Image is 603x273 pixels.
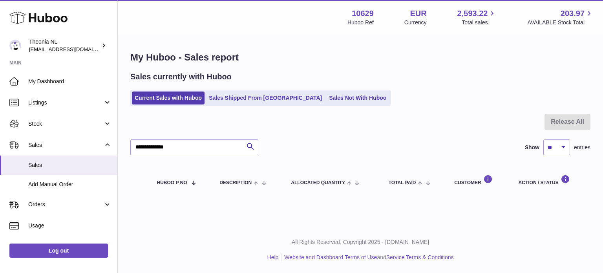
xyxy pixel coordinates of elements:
span: Orders [28,201,103,208]
a: 203.97 AVAILABLE Stock Total [527,8,594,26]
a: 2,593.22 Total sales [457,8,497,26]
span: Sales [28,161,111,169]
span: Total paid [389,180,416,185]
a: Sales Shipped From [GEOGRAPHIC_DATA] [206,92,325,104]
span: My Dashboard [28,78,111,85]
a: Current Sales with Huboo [132,92,205,104]
span: Description [219,180,252,185]
span: Sales [28,141,103,149]
strong: EUR [410,8,426,19]
span: [EMAIL_ADDRESS][DOMAIN_NAME] [29,46,115,52]
li: and [281,254,453,261]
div: Currency [404,19,427,26]
span: 203.97 [561,8,585,19]
span: Huboo P no [157,180,187,185]
a: Website and Dashboard Terms of Use [284,254,377,260]
div: Huboo Ref [347,19,374,26]
img: info@wholesomegoods.eu [9,40,21,51]
a: Service Terms & Conditions [386,254,454,260]
span: Usage [28,222,111,229]
h1: My Huboo - Sales report [130,51,590,64]
span: Stock [28,120,103,128]
label: Show [525,144,539,151]
a: Log out [9,244,108,258]
span: entries [574,144,590,151]
span: ALLOCATED Quantity [291,180,345,185]
span: Listings [28,99,103,106]
span: 2,593.22 [457,8,488,19]
h2: Sales currently with Huboo [130,71,232,82]
span: Total sales [462,19,497,26]
span: AVAILABLE Stock Total [527,19,594,26]
a: Sales Not With Huboo [326,92,389,104]
span: Add Manual Order [28,181,111,188]
div: Theonia NL [29,38,100,53]
a: Help [267,254,279,260]
p: All Rights Reserved. Copyright 2025 - [DOMAIN_NAME] [124,238,597,246]
div: Customer [454,175,502,185]
div: Action / Status [519,175,583,185]
strong: 10629 [352,8,374,19]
